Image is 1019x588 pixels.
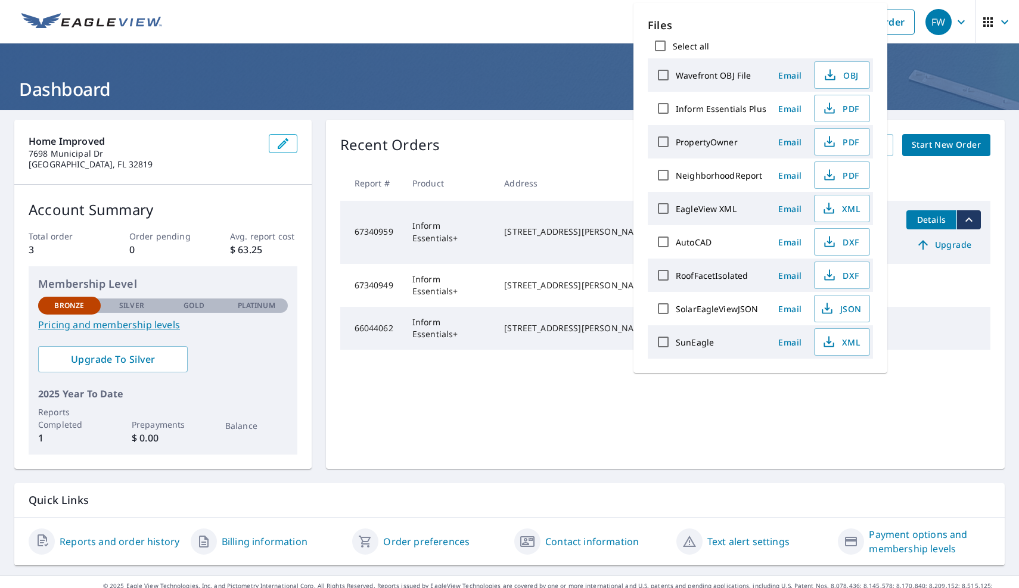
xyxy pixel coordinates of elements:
label: Wavefront OBJ File [676,70,751,81]
a: Billing information [222,534,307,549]
p: Quick Links [29,493,990,508]
span: Start New Order [912,138,981,153]
span: Upgrade To Silver [48,353,178,366]
label: SolarEagleViewJSON [676,303,758,315]
td: 66044062 [340,307,403,350]
span: PDF [822,168,860,182]
button: DXF [814,262,870,289]
a: Upgrade [906,235,981,254]
p: Balance [225,419,288,432]
span: Email [776,103,804,114]
button: Email [771,133,809,151]
p: 1 [38,431,101,445]
p: Prepayments [132,418,194,431]
a: Order preferences [383,534,470,549]
div: [STREET_ADDRESS][PERSON_NAME] [504,279,717,291]
td: 67340949 [340,264,403,307]
a: Pricing and membership levels [38,318,288,332]
p: Membership Level [38,276,288,292]
span: Upgrade [914,238,974,252]
div: [STREET_ADDRESS][PERSON_NAME][PERSON_NAME] [504,322,717,334]
label: PropertyOwner [676,136,738,148]
button: PDF [814,95,870,122]
a: Order [866,10,915,35]
button: Email [771,300,809,318]
p: $ 63.25 [230,242,297,257]
button: Email [771,233,809,251]
p: Bronze [54,300,84,311]
p: [GEOGRAPHIC_DATA], FL 32819 [29,159,259,170]
a: Upgrade To Silver [38,346,188,372]
span: Email [776,337,804,348]
a: Payment options and membership levels [869,527,990,556]
p: Total order [29,230,96,242]
p: 7698 Municipal Dr [29,148,259,159]
a: Text alert settings [707,534,790,549]
a: Start New Order [902,134,990,156]
button: filesDropdownBtn-67340959 [956,210,981,229]
label: SunEagle [676,337,714,348]
span: Email [776,136,804,148]
p: 0 [129,242,197,257]
p: 2025 Year To Date [38,387,288,401]
span: XML [822,201,860,216]
p: Silver [119,300,144,311]
td: Inform Essentials+ [403,307,495,350]
button: Email [771,99,809,118]
img: EV Logo [21,13,162,31]
button: detailsBtn-67340959 [906,210,956,229]
span: Email [776,237,804,248]
button: XML [814,328,870,356]
label: Select all [673,41,709,52]
button: Email [771,166,809,185]
span: Details [914,214,949,225]
span: JSON [822,301,860,316]
span: DXF [822,235,860,249]
th: Report # [340,166,403,201]
button: Email [771,200,809,218]
p: Recent Orders [340,134,440,156]
p: Gold [184,300,204,311]
a: Reports and order history [60,534,179,549]
button: PDF [814,161,870,189]
p: 3 [29,242,96,257]
button: Email [771,266,809,285]
label: EagleView XML [676,203,737,214]
p: Reports Completed [38,406,101,431]
span: PDF [822,101,860,116]
td: Inform Essentials+ [403,201,495,264]
span: Email [776,270,804,281]
p: $ 0.00 [132,431,194,445]
h1: Dashboard [14,77,1005,101]
button: JSON [814,295,870,322]
button: Email [771,333,809,351]
button: PDF [814,128,870,155]
span: OBJ [822,68,860,82]
div: [STREET_ADDRESS][PERSON_NAME] [504,226,717,238]
th: Product [403,166,495,201]
span: Email [776,70,804,81]
span: Email [776,303,804,315]
div: FW [925,9,952,35]
label: NeighborhoodReport [676,170,762,181]
p: Order pending [129,230,197,242]
label: RoofFacetIsolated [676,270,748,281]
button: XML [814,195,870,222]
p: Files [648,17,873,33]
td: Inform Essentials+ [403,264,495,307]
label: AutoCAD [676,237,712,248]
span: XML [822,335,860,349]
p: Platinum [238,300,275,311]
a: Contact information [545,534,639,549]
span: Email [776,203,804,214]
td: 67340959 [340,201,403,264]
button: DXF [814,228,870,256]
button: OBJ [814,61,870,89]
span: PDF [822,135,860,149]
span: Email [776,170,804,181]
th: Address [495,166,726,201]
p: Home Improved [29,134,259,148]
p: Account Summary [29,199,297,220]
label: Inform Essentials Plus [676,103,766,114]
span: DXF [822,268,860,282]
